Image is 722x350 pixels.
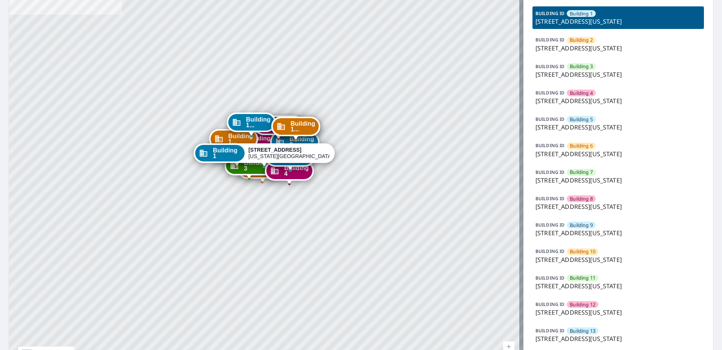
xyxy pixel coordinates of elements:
[535,282,701,291] p: [STREET_ADDRESS][US_STATE]
[570,169,593,176] span: Building 7
[535,301,564,307] p: BUILDING ID
[291,121,315,132] span: Building 1...
[246,117,271,128] span: Building 1...
[248,147,329,160] div: [US_STATE][GEOGRAPHIC_DATA]
[570,116,593,123] span: Building 5
[535,142,564,149] p: BUILDING ID
[254,116,303,139] div: Dropped pin, building Building 12, Commercial property, 1315 e 89th st Kansas City, MO 64131
[225,156,274,179] div: Dropped pin, building Building 3, Commercial property, 1315 e 89th st Kansas City, MO 64131
[535,176,701,185] p: [STREET_ADDRESS][US_STATE]
[535,96,701,105] p: [STREET_ADDRESS][US_STATE]
[535,44,701,53] p: [STREET_ADDRESS][US_STATE]
[535,70,701,79] p: [STREET_ADDRESS][US_STATE]
[535,149,701,158] p: [STREET_ADDRESS][US_STATE]
[535,275,564,281] p: BUILDING ID
[570,327,595,335] span: Building 13
[535,248,564,254] p: BUILDING ID
[535,116,564,122] p: BUILDING ID
[535,334,701,343] p: [STREET_ADDRESS][US_STATE]
[289,136,314,148] span: Building 9
[535,195,564,202] p: BUILDING ID
[535,169,564,175] p: BUILDING ID
[228,133,253,145] span: Building 1...
[570,222,593,229] span: Building 9
[535,10,564,17] p: BUILDING ID
[570,301,595,308] span: Building 12
[284,165,309,177] span: Building 4
[535,17,701,26] p: [STREET_ADDRESS][US_STATE]
[271,117,320,140] div: Dropped pin, building Building 14, Commercial property, 1315 e 89th st Kansas City, MO 64131
[535,228,701,237] p: [STREET_ADDRESS][US_STATE]
[227,113,276,136] div: Dropped pin, building Building 13, Commercial property, 1315 e 89th st Kansas City, MO 64131
[209,129,258,152] div: Dropped pin, building Building 10, Commercial property, 1315 e 89th st Kansas City, MO 64131
[535,255,701,264] p: [STREET_ADDRESS][US_STATE]
[535,90,564,96] p: BUILDING ID
[570,195,593,202] span: Building 8
[570,248,595,255] span: Building 10
[213,148,241,159] span: Building 1
[246,135,271,147] span: Building 8
[570,10,593,17] span: Building 1
[265,161,314,184] div: Dropped pin, building Building 4, Commercial property, 1315 e 89th st Kansas City, MO 64131
[570,37,593,44] span: Building 2
[570,90,593,97] span: Building 4
[570,142,593,149] span: Building 6
[194,143,335,167] div: Dropped pin, building Building 1, Commercial property, 1315 e 89th st Kansas City, MO 64131
[570,63,593,70] span: Building 3
[535,63,564,70] p: BUILDING ID
[244,160,268,171] span: Building 3
[570,274,595,282] span: Building 11
[535,308,701,317] p: [STREET_ADDRESS][US_STATE]
[535,327,564,334] p: BUILDING ID
[248,147,301,153] strong: [STREET_ADDRESS]
[535,123,701,132] p: [STREET_ADDRESS][US_STATE]
[535,202,701,211] p: [STREET_ADDRESS][US_STATE]
[535,222,564,228] p: BUILDING ID
[535,37,564,43] p: BUILDING ID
